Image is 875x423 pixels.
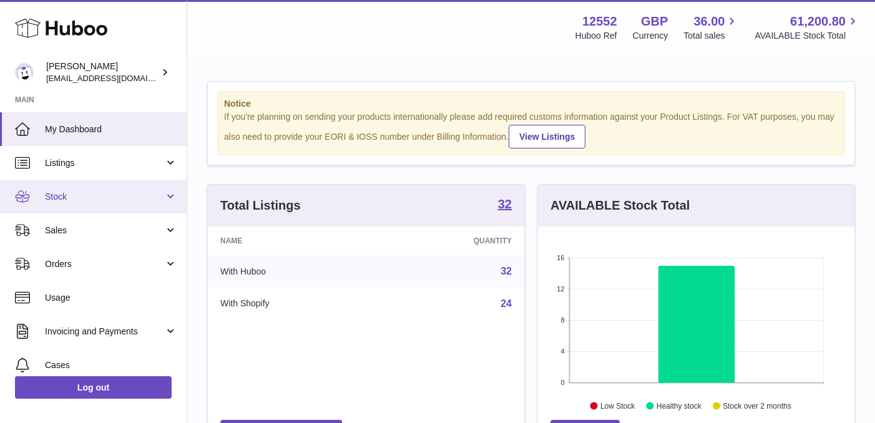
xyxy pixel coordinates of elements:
span: Orders [45,258,164,270]
a: 61,200.80 AVAILABLE Stock Total [755,13,860,42]
span: [EMAIL_ADDRESS][DOMAIN_NAME] [46,73,183,83]
strong: Notice [224,98,838,110]
span: My Dashboard [45,124,177,135]
span: Cases [45,359,177,371]
div: [PERSON_NAME] [46,61,159,84]
td: With Huboo [208,255,378,288]
text: Low Stock [600,401,635,410]
div: Currency [633,30,668,42]
a: Log out [15,376,172,399]
text: Stock over 2 months [723,401,791,410]
span: Sales [45,225,164,236]
span: Stock [45,191,164,203]
strong: 32 [498,198,512,210]
span: 61,200.80 [790,13,846,30]
h3: AVAILABLE Stock Total [550,197,690,214]
span: Listings [45,157,164,169]
text: 4 [560,348,564,355]
td: With Shopify [208,288,378,320]
span: 36.00 [693,13,725,30]
span: Total sales [683,30,739,42]
a: 32 [498,198,512,213]
a: 32 [501,266,512,276]
text: 12 [557,285,564,293]
span: Invoicing and Payments [45,326,164,338]
text: 16 [557,254,564,261]
a: 36.00 Total sales [683,13,739,42]
text: Healthy stock [657,401,702,410]
a: 24 [501,298,512,309]
a: View Listings [509,125,585,148]
img: lstamp@selfcare.net.au [15,63,34,82]
span: AVAILABLE Stock Total [755,30,860,42]
th: Quantity [378,226,524,255]
span: Usage [45,292,177,304]
div: Huboo Ref [575,30,617,42]
th: Name [208,226,378,255]
text: 8 [560,316,564,324]
h3: Total Listings [220,197,301,214]
strong: GBP [641,13,668,30]
div: If you're planning on sending your products internationally please add required customs informati... [224,111,838,148]
strong: 12552 [582,13,617,30]
text: 0 [560,379,564,386]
